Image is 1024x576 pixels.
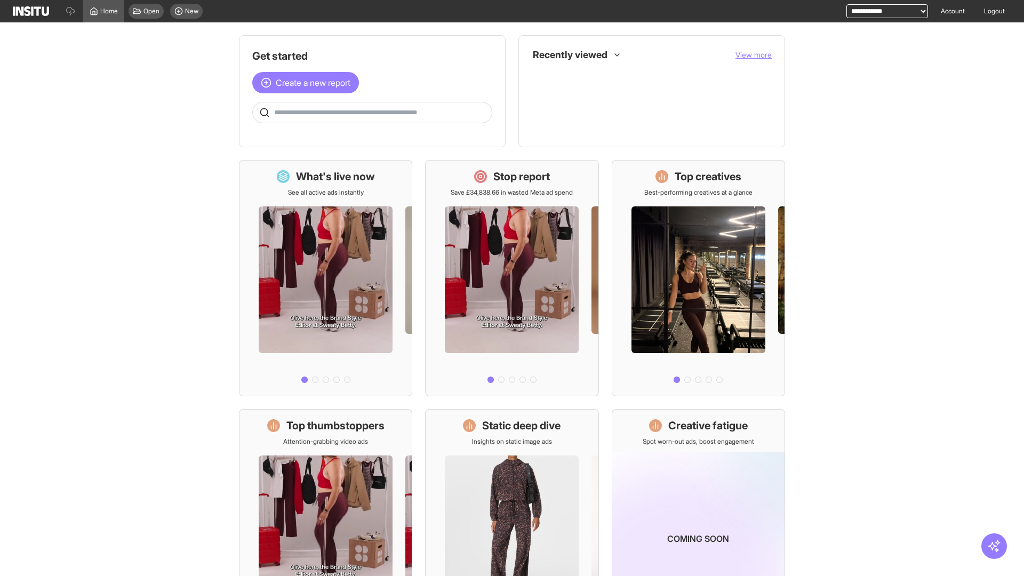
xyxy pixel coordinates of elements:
img: Logo [13,6,49,16]
span: Home [100,7,118,15]
a: Stop reportSave £34,838.66 in wasted Meta ad spend [425,160,598,396]
h1: What's live now [296,169,375,184]
h1: Top thumbstoppers [286,418,385,433]
span: View more [735,50,772,59]
a: Top creativesBest-performing creatives at a glance [612,160,785,396]
p: Save £34,838.66 in wasted Meta ad spend [451,188,573,197]
span: Create a new report [276,76,350,89]
span: New [185,7,198,15]
h1: Top creatives [675,169,741,184]
h1: Static deep dive [482,418,561,433]
button: Create a new report [252,72,359,93]
p: See all active ads instantly [288,188,364,197]
a: What's live nowSee all active ads instantly [239,160,412,396]
p: Best-performing creatives at a glance [644,188,753,197]
button: View more [735,50,772,60]
p: Attention-grabbing video ads [283,437,368,446]
span: Open [143,7,159,15]
h1: Get started [252,49,492,63]
h1: Stop report [493,169,550,184]
p: Insights on static image ads [472,437,552,446]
